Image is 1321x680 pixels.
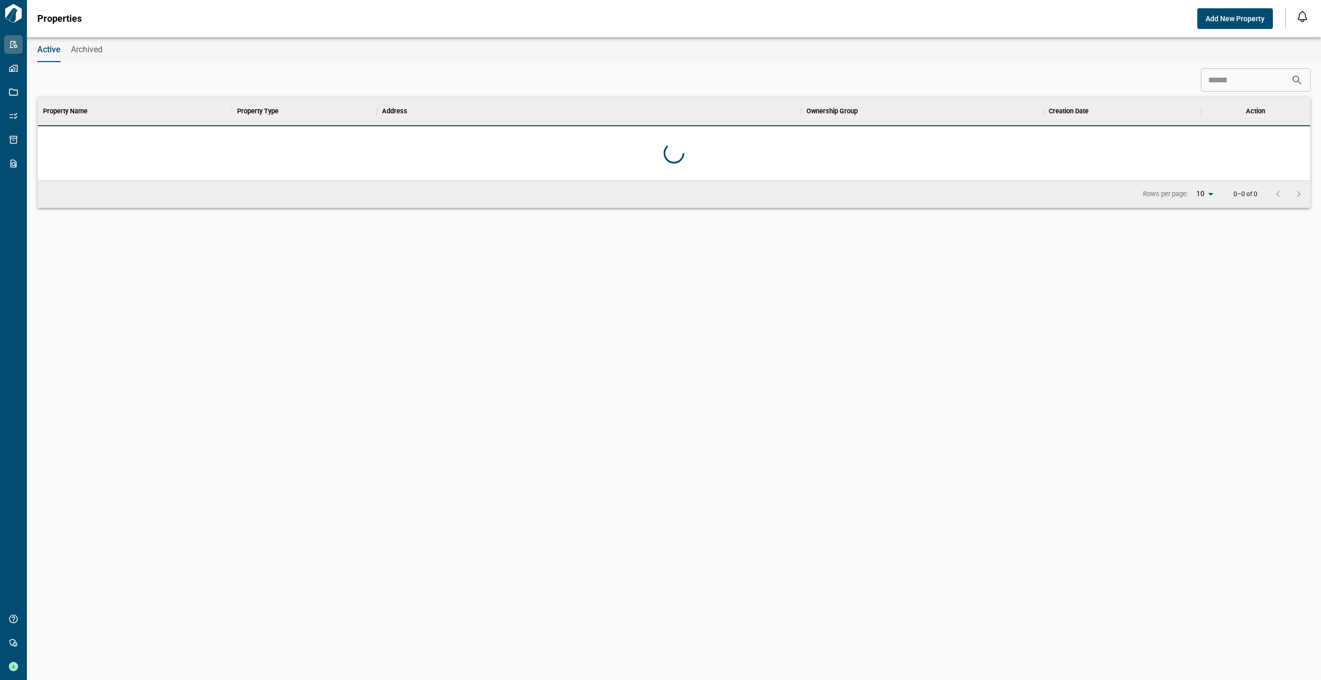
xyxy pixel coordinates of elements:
button: Add New Property [1197,8,1273,29]
span: Archived [71,45,102,55]
p: 0–0 of 0 [1234,191,1257,198]
div: Action [1246,97,1265,126]
div: Action [1201,97,1310,126]
div: Creation Date [1049,97,1089,126]
button: Open notification feed [1294,8,1311,25]
span: Properties [37,13,82,24]
div: base tabs [27,37,1321,62]
div: Property Name [38,97,232,126]
p: Rows per page: [1143,189,1188,199]
div: Property Type [237,97,278,126]
div: Address [382,97,407,126]
div: Creation Date [1044,97,1201,126]
div: Property Type [232,97,377,126]
div: 10 [1192,186,1217,201]
div: Address [377,97,801,126]
div: Ownership Group [801,97,1044,126]
span: Add New Property [1206,13,1265,24]
span: Active [37,45,61,55]
div: Property Name [43,97,87,126]
div: Ownership Group [806,97,858,126]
